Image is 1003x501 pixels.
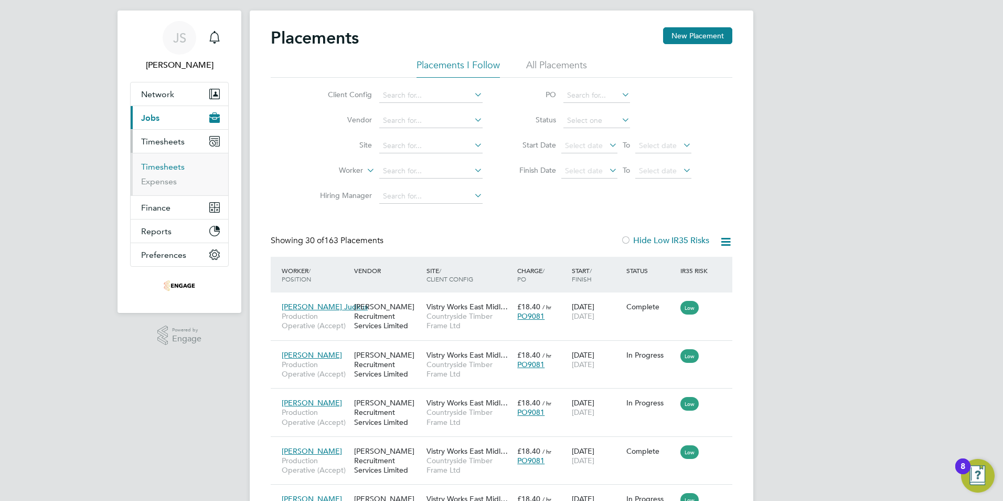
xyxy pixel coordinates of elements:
[639,166,677,175] span: Select date
[130,21,229,71] a: JS[PERSON_NAME]
[565,166,603,175] span: Select date
[517,398,540,408] span: £18.40
[517,446,540,456] span: £18.40
[279,392,732,401] a: [PERSON_NAME]Production Operative (Accept)[PERSON_NAME] Recruitment Services LimitedVistry Works ...
[515,261,569,288] div: Charge
[131,106,228,129] button: Jobs
[282,398,342,408] span: [PERSON_NAME]
[509,90,556,99] label: PO
[131,82,228,106] button: Network
[282,311,349,330] span: Production Operative (Accept)
[517,456,545,465] span: PO9081
[279,441,732,450] a: [PERSON_NAME]Production Operative (Accept)[PERSON_NAME] Recruitment Services LimitedVistry Works ...
[569,441,624,471] div: [DATE]
[279,261,351,288] div: Worker
[678,261,714,280] div: IR35 Risk
[542,351,551,359] span: / hr
[312,140,372,150] label: Site
[164,277,195,294] img: acceptrec-logo-retina.png
[542,399,551,407] span: / hr
[572,408,594,417] span: [DATE]
[417,59,500,78] li: Placements I Follow
[131,153,228,195] div: Timesheets
[282,302,368,311] span: [PERSON_NAME] Judkus
[141,162,185,172] a: Timesheets
[680,445,699,459] span: Low
[426,350,508,360] span: Vistry Works East Midl…
[517,350,540,360] span: £18.40
[517,408,545,417] span: PO9081
[569,345,624,374] div: [DATE]
[424,261,515,288] div: Site
[426,446,508,456] span: Vistry Works East Midl…
[639,141,677,150] span: Select date
[131,130,228,153] button: Timesheets
[620,138,633,152] span: To
[426,360,512,379] span: Countryside Timber Frame Ltd
[517,302,540,311] span: £18.40
[271,235,386,246] div: Showing
[118,11,241,313] nav: Main navigation
[141,203,170,213] span: Finance
[569,393,624,422] div: [DATE]
[542,447,551,455] span: / hr
[509,140,556,150] label: Start Date
[379,113,483,128] input: Search for...
[141,137,185,147] span: Timesheets
[563,113,630,128] input: Select one
[282,360,349,379] span: Production Operative (Accept)
[312,115,372,124] label: Vendor
[312,191,372,200] label: Hiring Manager
[379,88,483,103] input: Search for...
[282,456,349,475] span: Production Operative (Accept)
[305,235,383,246] span: 163 Placements
[569,297,624,326] div: [DATE]
[282,266,311,283] span: / Position
[563,88,630,103] input: Search for...
[131,220,228,243] button: Reports
[279,345,732,353] a: [PERSON_NAME]Production Operative (Accept)[PERSON_NAME] Recruitment Services LimitedVistry Works ...
[426,266,473,283] span: / Client Config
[680,301,699,315] span: Low
[517,360,545,369] span: PO9081
[680,349,699,363] span: Low
[426,398,508,408] span: Vistry Works East Midl…
[626,398,676,408] div: In Progress
[663,27,732,44] button: New Placement
[379,164,483,179] input: Search for...
[509,165,556,175] label: Finish Date
[282,446,342,456] span: [PERSON_NAME]
[141,176,177,186] a: Expenses
[626,302,676,311] div: Complete
[426,456,512,475] span: Countryside Timber Frame Ltd
[680,397,699,411] span: Low
[351,393,424,432] div: [PERSON_NAME] Recruitment Services Limited
[282,350,342,360] span: [PERSON_NAME]
[141,113,159,123] span: Jobs
[426,408,512,426] span: Countryside Timber Frame Ltd
[572,266,592,283] span: / Finish
[517,266,545,283] span: / PO
[130,59,229,71] span: Joanna Sobierajska
[626,446,676,456] div: Complete
[172,335,201,343] span: Engage
[141,89,174,99] span: Network
[279,296,732,305] a: [PERSON_NAME] JudkusProduction Operative (Accept)[PERSON_NAME] Recruitment Services LimitedVistry...
[426,311,512,330] span: Countryside Timber Frame Ltd
[379,139,483,153] input: Search for...
[157,326,202,346] a: Powered byEngage
[624,261,678,280] div: Status
[621,235,709,246] label: Hide Low IR35 Risks
[279,488,732,497] a: [PERSON_NAME]Production Operative (Accept)[PERSON_NAME] Recruitment Services LimitedVistry Works ...
[131,196,228,219] button: Finance
[961,459,995,493] button: Open Resource Center, 8 new notifications
[351,345,424,384] div: [PERSON_NAME] Recruitment Services Limited
[131,243,228,266] button: Preferences
[303,165,363,176] label: Worker
[141,226,172,236] span: Reports
[351,441,424,481] div: [PERSON_NAME] Recruitment Services Limited
[305,235,324,246] span: 30 of
[626,350,676,360] div: In Progress
[282,408,349,426] span: Production Operative (Accept)
[565,141,603,150] span: Select date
